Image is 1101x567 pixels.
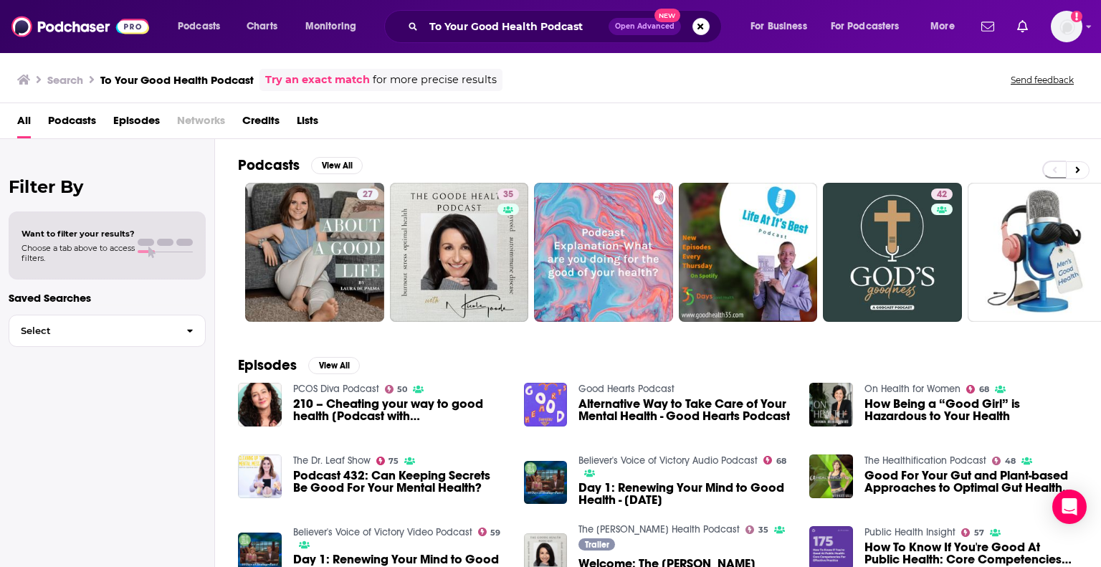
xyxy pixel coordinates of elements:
[750,16,807,37] span: For Business
[238,356,360,374] a: EpisodesView All
[242,109,280,138] span: Credits
[615,23,675,30] span: Open Advanced
[1005,458,1016,464] span: 48
[809,383,853,427] img: How Being a “Good Girl” is Hazardous to Your Health
[578,482,792,506] span: Day 1: Renewing Your Mind to Good Health - [DATE]
[931,189,953,200] a: 42
[308,357,360,374] button: View All
[654,9,680,22] span: New
[920,15,973,38] button: open menu
[864,470,1078,494] a: Good For Your Gut and Plant-based Approaches to Optimal Gut Health with Desiree Nielsen.
[376,457,399,465] a: 75
[992,457,1016,465] a: 48
[745,525,768,534] a: 35
[390,183,529,322] a: 35
[578,482,792,506] a: Day 1: Renewing Your Mind to Good Health - 1/29/2024
[238,156,363,174] a: PodcastsView All
[168,15,239,38] button: open menu
[9,291,206,305] p: Saved Searches
[1011,14,1034,39] a: Show notifications dropdown
[976,14,1000,39] a: Show notifications dropdown
[864,470,1078,494] span: Good For Your Gut and Plant-based Approaches to Optimal Gut Health with [PERSON_NAME].
[265,72,370,88] a: Try an exact match
[1051,11,1082,42] img: User Profile
[1006,74,1078,86] button: Send feedback
[48,109,96,138] a: Podcasts
[961,528,984,537] a: 57
[821,15,920,38] button: open menu
[776,458,786,464] span: 68
[424,15,609,38] input: Search podcasts, credits, & more...
[293,526,472,538] a: Believer's Voice of Victory Video Podcast
[311,157,363,174] button: View All
[47,73,83,87] h3: Search
[578,398,792,422] a: Alternative Way to Take Care of Your Mental Health - Good Hearts Podcast
[398,10,735,43] div: Search podcasts, credits, & more...
[245,183,384,322] a: 27
[100,73,254,87] h3: To Your Good Health Podcast
[478,528,501,536] a: 59
[363,188,373,202] span: 27
[937,188,947,202] span: 42
[974,530,984,536] span: 57
[864,398,1078,422] a: How Being a “Good Girl” is Hazardous to Your Health
[238,454,282,498] img: Podcast 432: Can Keeping Secrets Be Good For Your Mental Health?
[9,315,206,347] button: Select
[373,72,497,88] span: for more precise results
[22,243,135,263] span: Choose a tab above to access filters.
[578,383,675,395] a: Good Hearts Podcast
[357,189,378,200] a: 27
[238,356,297,374] h2: Episodes
[238,383,282,427] img: 210 – Cheating your way to good health [Podcast with Dr. Dana Cohen]
[293,383,379,395] a: PCOS Diva Podcast
[823,183,962,322] a: 42
[1051,11,1082,42] button: Show profile menu
[295,15,375,38] button: open menu
[809,454,853,498] img: Good For Your Gut and Plant-based Approaches to Optimal Gut Health with Desiree Nielsen.
[177,109,225,138] span: Networks
[864,541,1078,566] a: How To Know If You're Good At Public Health: Core Competencies For Effective Practice
[9,326,175,335] span: Select
[293,470,507,494] a: Podcast 432: Can Keeping Secrets Be Good For Your Mental Health?
[578,523,740,535] a: The Goode Health Podcast
[293,398,507,422] span: 210 – Cheating your way to good health [Podcast with [PERSON_NAME]]
[293,398,507,422] a: 210 – Cheating your way to good health [Podcast with Dr. Dana Cohen]
[864,383,961,395] a: On Health for Women
[524,383,568,427] img: Alternative Way to Take Care of Your Mental Health - Good Hearts Podcast
[1052,490,1087,524] div: Open Intercom Messenger
[503,188,513,202] span: 35
[864,454,986,467] a: The Healthification Podcast
[758,527,768,533] span: 35
[113,109,160,138] a: Episodes
[585,540,609,549] span: Trailer
[864,526,955,538] a: Public Health Insight
[11,13,149,40] img: Podchaser - Follow, Share and Rate Podcasts
[178,16,220,37] span: Podcasts
[22,229,135,239] span: Want to filter your results?
[609,18,681,35] button: Open AdvancedNew
[305,16,356,37] span: Monitoring
[247,16,277,37] span: Charts
[740,15,825,38] button: open menu
[385,385,408,394] a: 50
[497,189,519,200] a: 35
[524,461,568,505] img: Day 1: Renewing Your Mind to Good Health - 1/29/2024
[237,15,286,38] a: Charts
[389,458,399,464] span: 75
[17,109,31,138] a: All
[1071,11,1082,22] svg: Add a profile image
[831,16,900,37] span: For Podcasters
